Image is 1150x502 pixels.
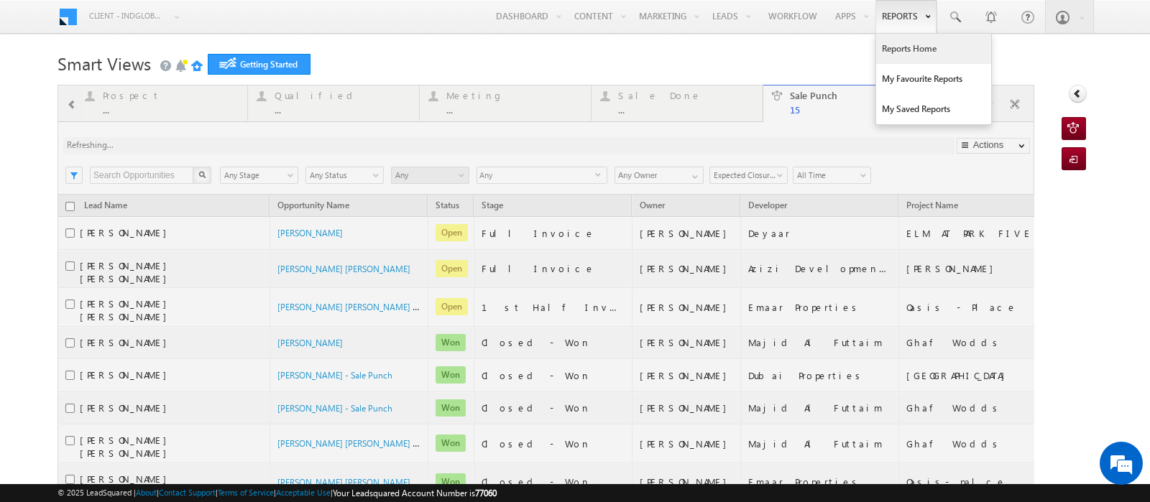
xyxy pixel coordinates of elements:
[208,54,310,75] a: Getting Started
[475,488,497,498] span: 77060
[218,488,274,497] a: Terms of Service
[57,486,497,500] span: © 2025 LeadSquared | | | | |
[876,94,991,124] a: My Saved Reports
[333,488,497,498] span: Your Leadsquared Account Number is
[876,64,991,94] a: My Favourite Reports
[876,34,991,64] a: Reports Home
[276,488,331,497] a: Acceptable Use
[57,52,151,75] span: Smart Views
[159,488,216,497] a: Contact Support
[89,9,165,23] span: Client - indglobal1 (77060)
[136,488,157,497] a: About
